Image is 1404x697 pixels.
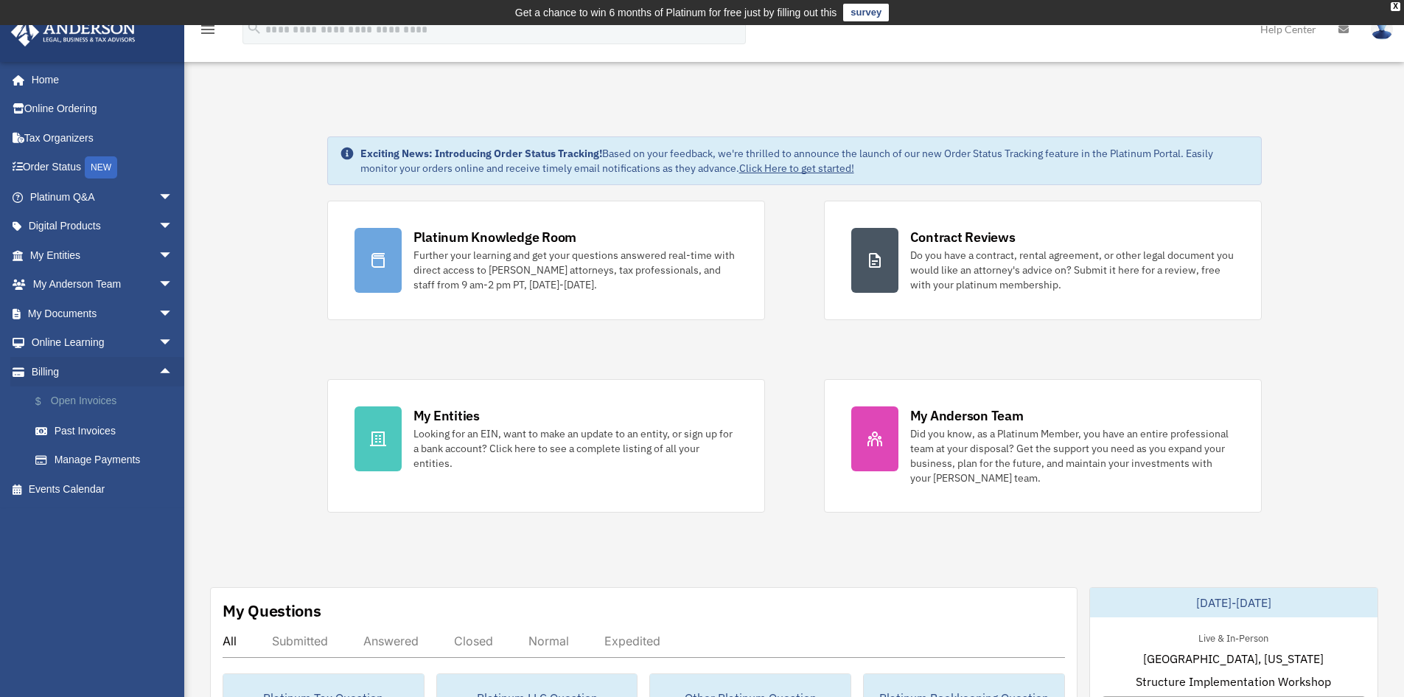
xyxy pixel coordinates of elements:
div: Live & In-Person [1187,629,1280,645]
a: Manage Payments [21,445,195,475]
strong: Exciting News: Introducing Order Status Tracking! [360,147,602,160]
a: My Entities Looking for an EIN, want to make an update to an entity, or sign up for a bank accoun... [327,379,765,513]
a: Tax Organizers [10,123,195,153]
div: Get a chance to win 6 months of Platinum for free just by filling out this [515,4,837,21]
a: Billingarrow_drop_up [10,357,195,386]
div: Closed [454,634,493,648]
a: My Anderson Team Did you know, as a Platinum Member, you have an entire professional team at your... [824,379,1262,513]
i: search [246,20,262,36]
div: Looking for an EIN, want to make an update to an entity, or sign up for a bank account? Click her... [413,426,738,471]
a: Order StatusNEW [10,153,195,183]
div: close [1391,2,1400,11]
a: $Open Invoices [21,386,195,417]
div: Further your learning and get your questions answered real-time with direct access to [PERSON_NAM... [413,248,738,292]
div: My Questions [223,600,321,622]
div: My Entities [413,406,480,425]
img: User Pic [1371,18,1393,40]
div: [DATE]-[DATE] [1090,588,1377,617]
a: survey [843,4,889,21]
div: My Anderson Team [910,406,1024,425]
div: All [223,634,237,648]
a: Platinum Q&Aarrow_drop_down [10,182,195,212]
span: arrow_drop_down [158,240,188,271]
a: Events Calendar [10,474,195,504]
a: My Entitiesarrow_drop_down [10,240,195,270]
a: Home [10,65,188,94]
div: Submitted [272,634,328,648]
a: My Anderson Teamarrow_drop_down [10,270,195,299]
span: arrow_drop_down [158,299,188,329]
img: Anderson Advisors Platinum Portal [7,18,140,46]
div: Based on your feedback, we're thrilled to announce the launch of our new Order Status Tracking fe... [360,146,1249,176]
div: Expedited [604,634,660,648]
span: [GEOGRAPHIC_DATA], [US_STATE] [1143,650,1324,667]
i: menu [199,21,217,38]
a: Past Invoices [21,416,195,445]
a: menu [199,26,217,38]
a: Click Here to get started! [739,162,854,175]
a: Platinum Knowledge Room Further your learning and get your questions answered real-time with dire... [327,201,765,320]
span: $ [43,392,51,411]
div: Platinum Knowledge Room [413,228,577,246]
div: NEW [85,156,117,178]
div: Normal [528,634,569,648]
a: Contract Reviews Do you have a contract, rental agreement, or other legal document you would like... [824,201,1262,320]
span: arrow_drop_down [158,182,188,212]
span: arrow_drop_down [158,212,188,242]
span: arrow_drop_down [158,328,188,358]
div: Answered [363,634,419,648]
a: Digital Productsarrow_drop_down [10,212,195,241]
a: Online Learningarrow_drop_down [10,328,195,358]
span: arrow_drop_up [158,357,188,387]
div: Did you know, as a Platinum Member, you have an entire professional team at your disposal? Get th... [910,426,1234,485]
a: My Documentsarrow_drop_down [10,299,195,328]
span: Structure Implementation Workshop [1136,673,1331,690]
div: Do you have a contract, rental agreement, or other legal document you would like an attorney's ad... [910,248,1234,292]
div: Contract Reviews [910,228,1016,246]
span: arrow_drop_down [158,270,188,300]
a: Online Ordering [10,94,195,124]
